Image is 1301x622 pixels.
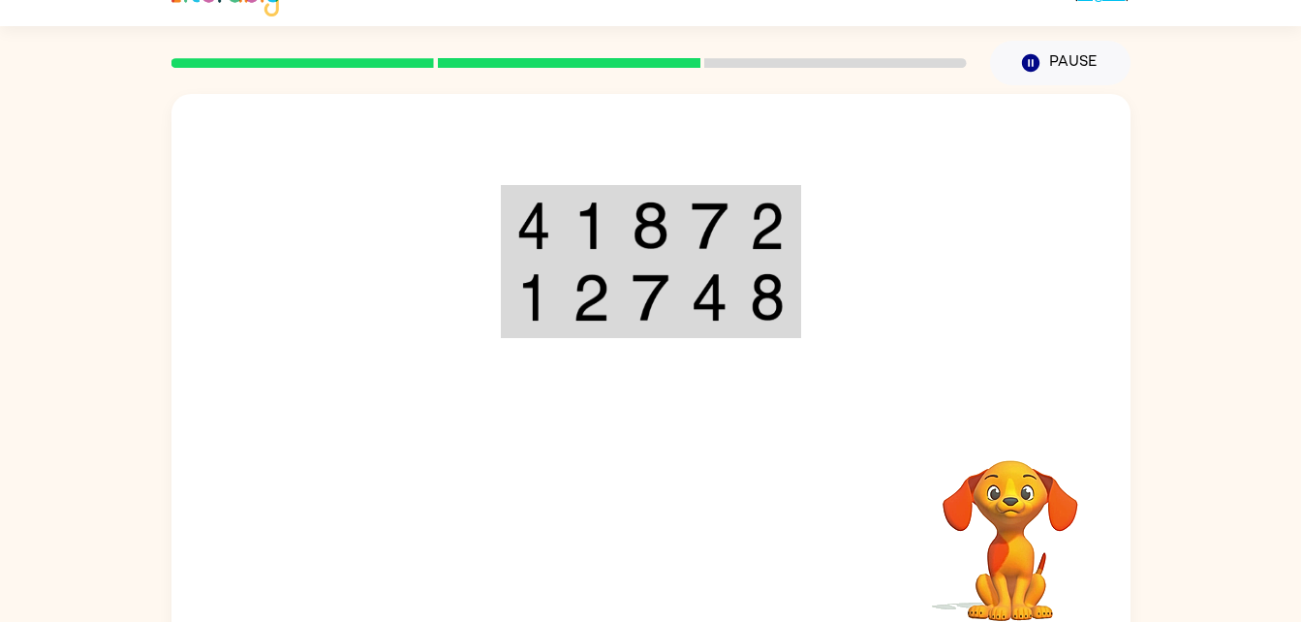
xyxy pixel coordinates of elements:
img: 4 [516,202,551,250]
img: 1 [516,273,551,322]
img: 7 [632,273,668,322]
img: 4 [691,273,728,322]
img: 8 [750,273,785,322]
img: 2 [573,273,609,322]
img: 8 [632,202,668,250]
img: 7 [691,202,728,250]
button: Pause [990,41,1131,85]
img: 2 [750,202,785,250]
img: 1 [573,202,609,250]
